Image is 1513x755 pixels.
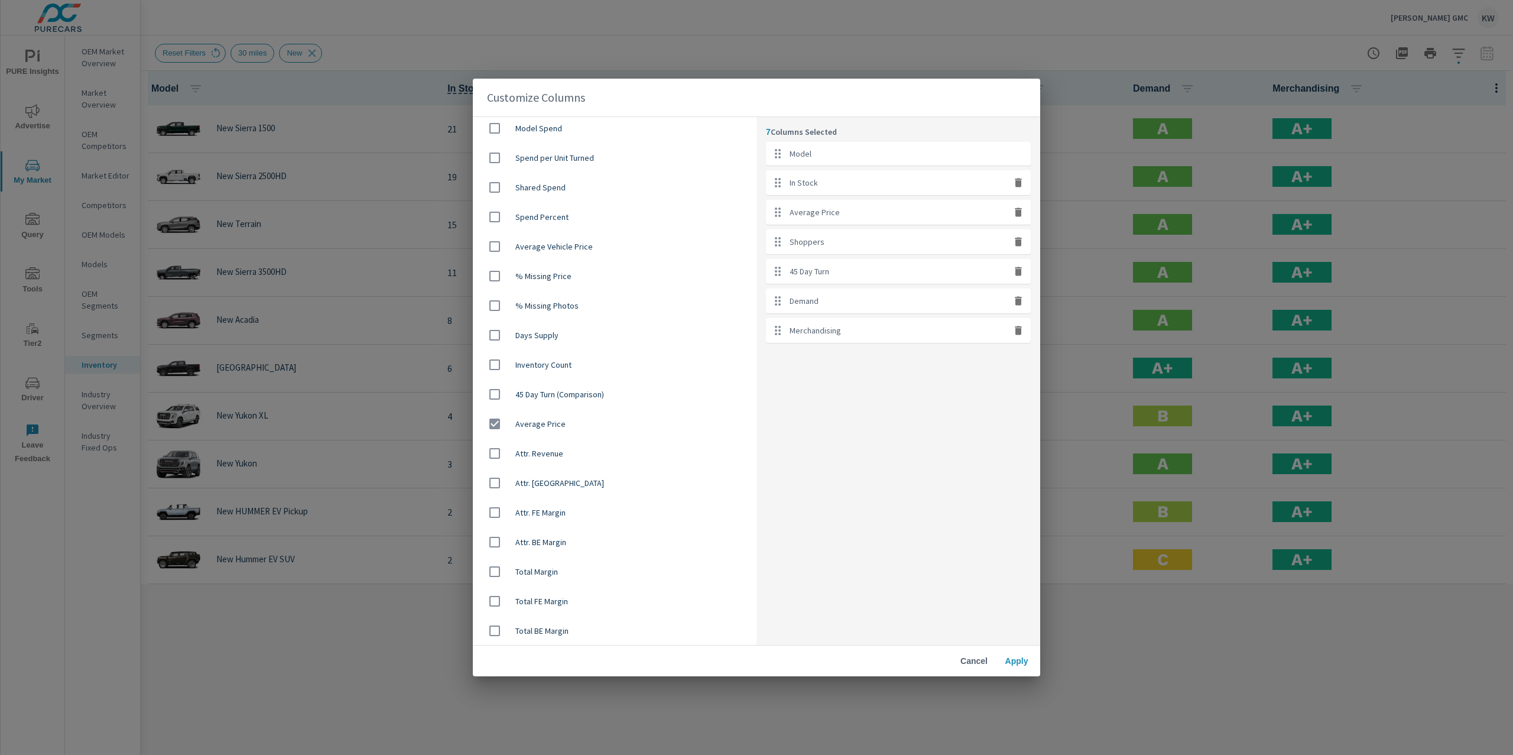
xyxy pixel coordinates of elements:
[473,616,756,646] div: Total BE Margin
[515,122,747,134] span: Model Spend
[515,625,747,637] span: Total BE Margin
[473,114,756,143] div: Model Spend
[515,182,747,193] span: Shared Spend
[790,236,824,248] p: Shoppers
[790,295,819,307] p: Demand
[515,211,747,223] span: Spend Percent
[515,418,747,430] span: Average Price
[515,241,747,252] span: Average Vehicle Price
[515,536,747,548] span: Attr. BE Margin
[790,177,818,189] p: In Stock
[766,127,771,137] span: 7
[473,498,756,527] div: Attr. FE Margin
[960,656,988,666] span: Cancel
[790,148,811,160] p: Model
[473,350,756,380] div: Inventory Count
[473,320,756,350] div: Days Supply
[515,329,747,341] span: Days Supply
[473,586,756,616] div: Total FE Margin
[473,409,756,439] div: Average Price
[515,507,747,519] span: Attr. FE Margin
[473,143,756,173] div: Spend per Unit Turned
[473,291,756,320] div: % Missing Photos
[473,261,756,291] div: % Missing Price
[473,202,756,232] div: Spend Percent
[473,173,756,202] div: Shared Spend
[473,439,756,468] div: Attr. Revenue
[515,300,747,312] span: % Missing Photos
[790,325,841,336] p: Merchandising
[515,359,747,371] span: Inventory Count
[955,650,993,672] button: Cancel
[487,88,1026,107] h2: Customize Columns
[473,557,756,586] div: Total Margin
[515,448,747,459] span: Attr. Revenue
[515,595,747,607] span: Total FE Margin
[473,380,756,409] div: 45 Day Turn (Comparison)
[515,152,747,164] span: Spend per Unit Turned
[515,388,747,400] span: 45 Day Turn (Comparison)
[473,468,756,498] div: Attr. [GEOGRAPHIC_DATA]
[515,566,747,578] span: Total Margin
[790,265,829,277] p: 45 Day Turn
[1002,656,1031,666] span: Apply
[998,650,1035,672] button: Apply
[766,127,1031,137] p: Columns Selected
[473,232,756,261] div: Average Vehicle Price
[515,477,747,489] span: Attr. [GEOGRAPHIC_DATA]
[473,527,756,557] div: Attr. BE Margin
[790,206,840,218] p: Average Price
[515,270,747,282] span: % Missing Price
